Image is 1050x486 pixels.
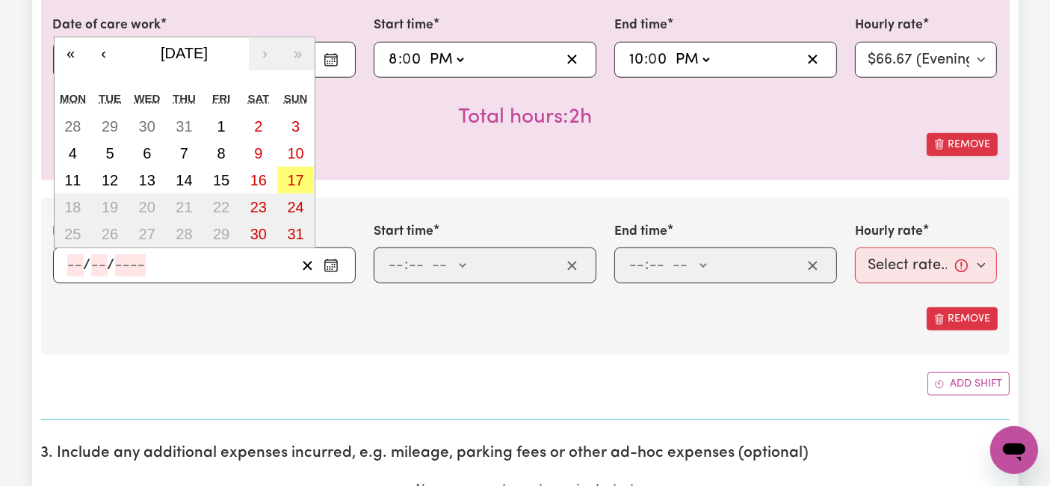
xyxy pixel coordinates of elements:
[408,254,424,277] input: --
[319,49,343,71] button: Enter the date of care work
[649,49,668,71] input: --
[403,49,422,71] input: --
[990,426,1038,474] iframe: Button to launch messaging window
[203,194,240,221] button: 22 August 2025
[105,145,114,162] abbr: 5 August 2025
[55,167,92,194] button: 11 August 2025
[250,199,267,215] abbr: 23 August 2025
[319,254,343,277] button: Enter the date of care work
[614,16,667,35] label: End time
[64,172,81,188] abbr: 11 August 2025
[166,113,203,140] button: 31 July 2025
[254,145,262,162] abbr: 9 August 2025
[203,140,240,167] button: 8 August 2025
[102,226,118,242] abbr: 26 August 2025
[139,226,155,242] abbr: 27 August 2025
[240,194,277,221] button: 23 August 2025
[91,167,129,194] button: 12 August 2025
[139,118,155,135] abbr: 30 July 2025
[91,221,129,247] button: 26 August 2025
[64,118,81,135] abbr: 28 July 2025
[102,172,118,188] abbr: 12 August 2025
[69,145,77,162] abbr: 4 August 2025
[217,118,226,135] abbr: 1 August 2025
[213,226,229,242] abbr: 29 August 2025
[458,107,592,128] span: Total hours worked: 2 hours
[287,172,303,188] abbr: 17 August 2025
[203,221,240,247] button: 29 August 2025
[55,194,92,221] button: 18 August 2025
[64,226,81,242] abbr: 25 August 2025
[166,167,203,194] button: 14 August 2025
[287,145,303,162] abbr: 10 August 2025
[129,221,166,247] button: 27 August 2025
[291,118,300,135] abbr: 3 August 2025
[139,199,155,215] abbr: 20 August 2025
[287,199,303,215] abbr: 24 August 2025
[629,254,645,277] input: --
[41,444,1010,463] h2: 3. Include any additional expenses incurred, e.g. mileage, parking fees or other ad-hoc expenses ...
[60,92,86,105] abbr: Monday
[108,257,115,274] span: /
[249,37,282,70] button: ›
[645,257,649,274] span: :
[129,194,166,221] button: 20 August 2025
[855,222,923,242] label: Hourly rate
[855,16,923,35] label: Hourly rate
[277,194,315,221] button: 24 August 2025
[53,16,161,35] label: Date of care work
[134,92,160,105] abbr: Wednesday
[213,199,229,215] abbr: 22 August 2025
[277,167,315,194] button: 17 August 2025
[102,118,118,135] abbr: 29 July 2025
[296,254,319,277] button: Clear date
[247,92,269,105] abbr: Saturday
[240,167,277,194] button: 16 August 2025
[129,113,166,140] button: 30 July 2025
[212,92,230,105] abbr: Friday
[166,221,203,247] button: 28 August 2025
[203,167,240,194] button: 15 August 2025
[91,140,129,167] button: 5 August 2025
[282,37,315,70] button: »
[240,113,277,140] button: 2 August 2025
[99,92,121,105] abbr: Tuesday
[53,222,161,242] label: Date of care work
[115,254,146,277] input: ----
[927,372,1010,396] button: Add another shift
[64,199,81,215] abbr: 18 August 2025
[927,307,998,330] button: Remove this shift
[129,167,166,194] button: 13 August 2025
[176,199,192,215] abbr: 21 August 2025
[404,257,408,274] span: :
[67,254,84,277] input: --
[55,113,92,140] button: 28 July 2025
[91,254,108,277] input: --
[217,145,226,162] abbr: 8 August 2025
[84,257,91,274] span: /
[55,37,87,70] button: «
[102,199,118,215] abbr: 19 August 2025
[55,221,92,247] button: 25 August 2025
[250,226,267,242] abbr: 30 August 2025
[143,145,151,162] abbr: 6 August 2025
[374,222,433,242] label: Start time
[629,49,644,71] input: --
[161,45,208,61] span: [DATE]
[176,172,192,188] abbr: 14 August 2025
[240,140,277,167] button: 9 August 2025
[284,92,308,105] abbr: Sunday
[388,49,398,71] input: --
[277,221,315,247] button: 31 August 2025
[277,113,315,140] button: 3 August 2025
[648,52,657,67] span: 0
[120,37,249,70] button: [DATE]
[91,194,129,221] button: 19 August 2025
[250,172,267,188] abbr: 16 August 2025
[173,92,196,105] abbr: Thursday
[91,113,129,140] button: 29 July 2025
[287,226,303,242] abbr: 31 August 2025
[166,194,203,221] button: 21 August 2025
[87,37,120,70] button: ‹
[644,52,648,68] span: :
